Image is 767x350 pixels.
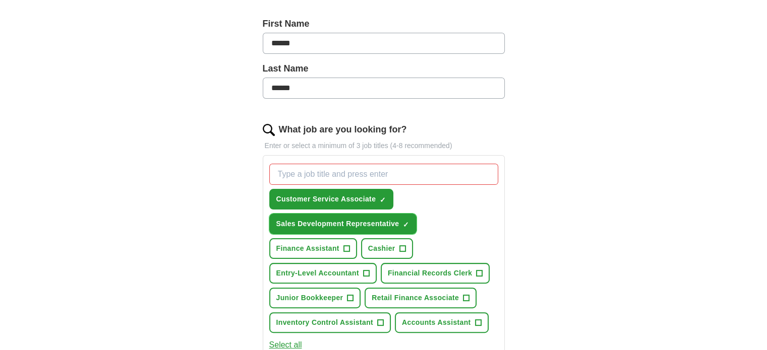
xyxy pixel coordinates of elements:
label: Last Name [263,62,505,76]
span: Financial Records Clerk [388,268,473,278]
button: Financial Records Clerk [381,263,490,284]
button: Entry-Level Accountant [269,263,377,284]
button: Finance Assistant [269,238,357,259]
input: Type a job title and press enter [269,164,498,185]
span: Entry-Level Accountant [276,268,359,278]
p: Enter or select a minimum of 3 job titles (4-8 recommended) [263,141,505,151]
button: Sales Development Representative✓ [269,214,417,234]
span: ✓ [380,196,386,204]
span: Finance Assistant [276,243,339,254]
span: Sales Development Representative [276,219,399,229]
label: First Name [263,17,505,31]
button: Accounts Assistant [395,312,488,333]
span: Inventory Control Assistant [276,317,374,328]
img: search.png [263,124,275,136]
span: Junior Bookkeeper [276,293,343,303]
button: Cashier [361,238,413,259]
span: Retail Finance Associate [372,293,459,303]
button: Inventory Control Assistant [269,312,391,333]
button: Junior Bookkeeper [269,288,361,308]
span: Accounts Assistant [402,317,470,328]
button: Retail Finance Associate [365,288,477,308]
label: What job are you looking for? [279,123,407,136]
span: ✓ [403,221,409,229]
span: Customer Service Associate [276,194,376,204]
span: Cashier [368,243,395,254]
button: Customer Service Associate✓ [269,189,394,209]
